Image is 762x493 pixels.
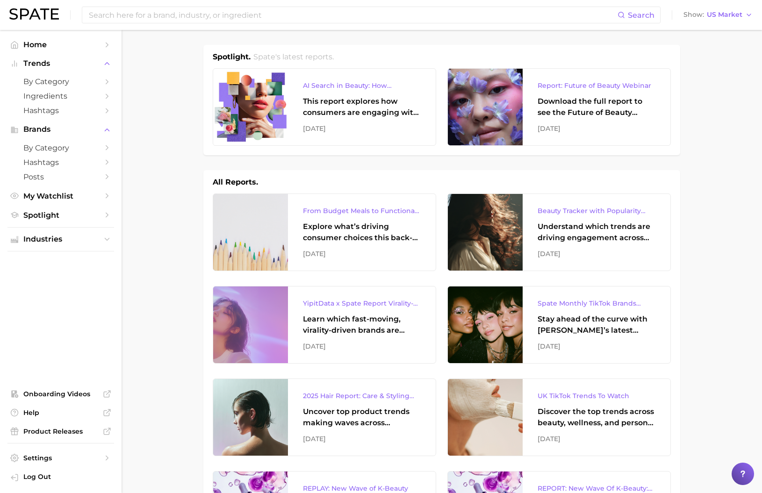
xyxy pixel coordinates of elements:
span: Home [23,40,98,49]
span: Onboarding Videos [23,390,98,398]
div: This report explores how consumers are engaging with AI-powered search tools — and what it means ... [303,96,421,118]
a: From Budget Meals to Functional Snacks: Food & Beverage Trends Shaping Consumer Behavior This Sch... [213,193,436,271]
div: UK TikTok Trends To Watch [538,390,655,401]
a: My Watchlist [7,189,114,203]
h2: Spate's latest reports. [253,51,334,63]
span: Industries [23,235,98,243]
span: Ingredients [23,92,98,100]
div: Stay ahead of the curve with [PERSON_NAME]’s latest monthly tracker, spotlighting the fastest-gro... [538,314,655,336]
span: by Category [23,77,98,86]
a: Hashtags [7,155,114,170]
div: [DATE] [303,341,421,352]
div: Download the full report to see the Future of Beauty trends we unpacked during the webinar. [538,96,655,118]
div: Uncover top product trends making waves across platforms — along with key insights into benefits,... [303,406,421,429]
div: Understand which trends are driving engagement across platforms in the skin, hair, makeup, and fr... [538,221,655,243]
div: Learn which fast-moving, virality-driven brands are leading the pack, the risks of viral growth, ... [303,314,421,336]
span: Hashtags [23,158,98,167]
div: Beauty Tracker with Popularity Index [538,205,655,216]
button: Brands [7,122,114,136]
span: Help [23,408,98,417]
a: Posts [7,170,114,184]
a: Settings [7,451,114,465]
div: Report: Future of Beauty Webinar [538,80,655,91]
a: AI Search in Beauty: How Consumers Are Using ChatGPT vs. Google SearchThis report explores how co... [213,68,436,146]
span: Spotlight [23,211,98,220]
h1: Spotlight. [213,51,251,63]
div: [DATE] [303,248,421,259]
div: [DATE] [303,433,421,444]
span: Trends [23,59,98,68]
h1: All Reports. [213,177,258,188]
a: Log out. Currently logged in with e-mail doyeon@spate.nyc. [7,470,114,486]
div: Discover the top trends across beauty, wellness, and personal care on TikTok [GEOGRAPHIC_DATA]. [538,406,655,429]
span: by Category [23,143,98,152]
button: Industries [7,232,114,246]
div: [DATE] [538,123,655,134]
div: [DATE] [538,248,655,259]
span: Hashtags [23,106,98,115]
span: US Market [707,12,742,17]
a: Home [7,37,114,52]
div: Spate Monthly TikTok Brands Tracker [538,298,655,309]
a: UK TikTok Trends To WatchDiscover the top trends across beauty, wellness, and personal care on Ti... [447,379,671,456]
div: YipitData x Spate Report Virality-Driven Brands Are Taking a Slice of the Beauty Pie [303,298,421,309]
a: Spotlight [7,208,114,222]
span: Show [683,12,704,17]
img: SPATE [9,8,59,20]
a: 2025 Hair Report: Care & Styling ProductsUncover top product trends making waves across platforms... [213,379,436,456]
a: Report: Future of Beauty WebinarDownload the full report to see the Future of Beauty trends we un... [447,68,671,146]
span: Brands [23,125,98,134]
a: Help [7,406,114,420]
a: Hashtags [7,103,114,118]
a: Ingredients [7,89,114,103]
input: Search here for a brand, industry, or ingredient [88,7,618,23]
a: Product Releases [7,424,114,438]
span: Product Releases [23,427,98,436]
a: by Category [7,74,114,89]
div: [DATE] [538,341,655,352]
div: 2025 Hair Report: Care & Styling Products [303,390,421,401]
span: My Watchlist [23,192,98,200]
span: Log Out [23,472,107,481]
div: Explore what’s driving consumer choices this back-to-school season From budget-friendly meals to ... [303,221,421,243]
a: Onboarding Videos [7,387,114,401]
div: [DATE] [303,123,421,134]
div: From Budget Meals to Functional Snacks: Food & Beverage Trends Shaping Consumer Behavior This Sch... [303,205,421,216]
button: ShowUS Market [681,9,755,21]
span: Posts [23,172,98,181]
a: by Category [7,141,114,155]
span: Search [628,11,654,20]
div: [DATE] [538,433,655,444]
div: AI Search in Beauty: How Consumers Are Using ChatGPT vs. Google Search [303,80,421,91]
a: Spate Monthly TikTok Brands TrackerStay ahead of the curve with [PERSON_NAME]’s latest monthly tr... [447,286,671,364]
button: Trends [7,57,114,71]
a: YipitData x Spate Report Virality-Driven Brands Are Taking a Slice of the Beauty PieLearn which f... [213,286,436,364]
span: Settings [23,454,98,462]
a: Beauty Tracker with Popularity IndexUnderstand which trends are driving engagement across platfor... [447,193,671,271]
